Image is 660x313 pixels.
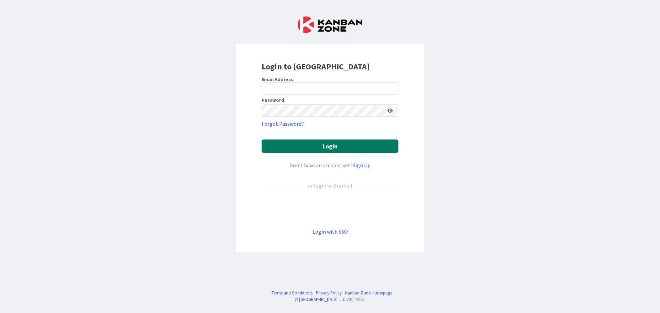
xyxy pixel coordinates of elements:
[268,296,392,303] div: © LLC 2017- 2025 .
[299,297,338,302] a: [GEOGRAPHIC_DATA]
[306,181,354,190] div: or login with email
[262,61,370,72] b: Login to [GEOGRAPHIC_DATA]
[272,290,312,296] a: Terms and Conditions
[353,162,371,169] a: Sign Up
[262,76,293,82] label: Email Address
[345,290,392,296] a: Kanban Zone Homepage
[262,120,304,128] a: Forgot Password?
[262,98,284,102] label: Password
[258,201,402,216] iframe: Sign in with Google Button
[262,139,398,153] button: Login
[316,290,342,296] a: Privacy Policy
[298,16,362,33] img: Kanban Zone
[312,228,348,235] a: Login with SSO
[262,161,398,169] div: Don’t have an account yet?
